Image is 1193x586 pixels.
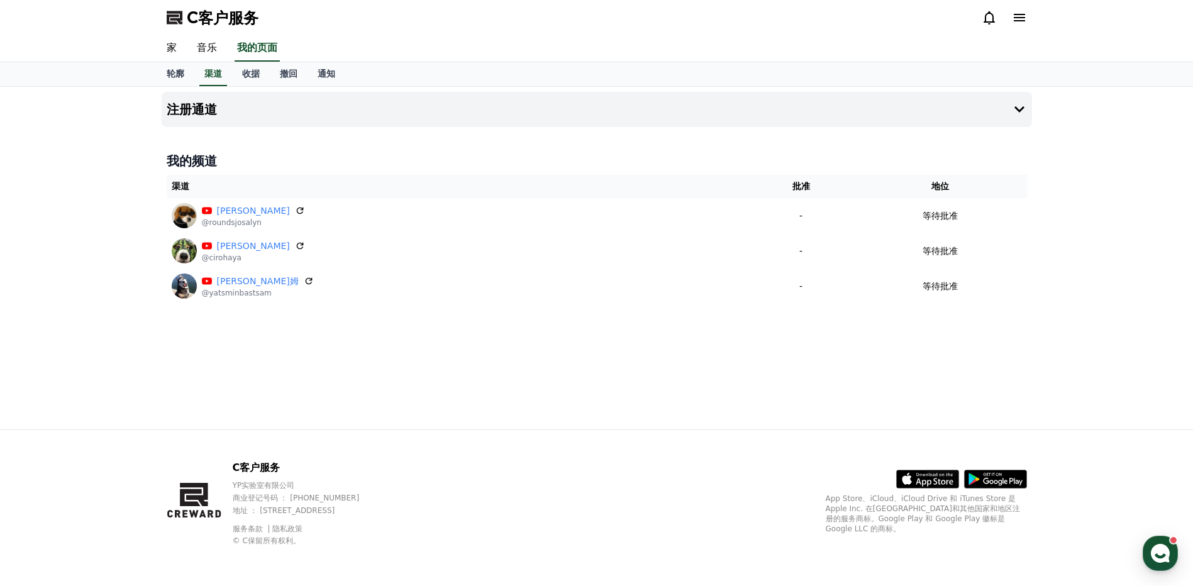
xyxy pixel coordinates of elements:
[4,399,83,430] a: Home
[923,245,958,258] p: 等待批准
[753,245,849,258] p: -
[217,275,299,288] a: [PERSON_NAME]姆
[167,8,258,28] a: C客户服务
[167,69,184,79] font: 轮廓
[83,399,162,430] a: Messages
[202,253,305,263] p: @cirohaya
[826,494,1027,534] p: App Store、iCloud、iCloud Drive 和 iTunes Store 是 Apple Inc. 在[GEOGRAPHIC_DATA]和其他国家和地区注册的服务商标。Googl...
[233,506,384,516] p: 地址 ： [STREET_ADDRESS]
[202,218,305,228] p: @roundsjosalyn
[167,152,1027,170] h4: 我的频道
[270,62,308,86] a: 撤回
[167,102,217,116] h4: 注册通道
[792,181,810,191] font: 批准
[202,288,314,298] p: @yatsminbastsam
[187,35,227,62] a: 音乐
[280,69,297,79] font: 撤回
[172,274,197,299] img: 亚茨敏·巴斯特姆
[242,69,260,79] font: 收据
[318,69,335,79] font: 通知
[172,181,189,191] font: 渠道
[32,417,54,428] span: Home
[162,92,1032,127] button: 注册通道
[204,69,222,79] font: 渠道
[186,417,217,428] span: Settings
[104,418,141,428] span: Messages
[232,62,270,86] a: 收据
[931,181,949,191] font: 地位
[233,536,384,546] p: © C保留所有权利。
[233,460,384,475] p: C客户服务
[923,209,958,223] p: 等待批准
[172,238,197,263] img: 西罗·哈亚
[308,62,345,86] a: 通知
[272,524,302,533] a: 隐私政策
[233,524,272,533] a: 服务条款
[233,493,384,503] p: 商业登记号码 ： [PHONE_NUMBER]
[157,35,187,62] a: 家
[233,480,384,490] p: YP实验室有限公司
[753,209,849,223] p: -
[753,280,849,293] p: -
[172,203,197,228] img: 查房乔莎琳
[217,240,290,253] a: [PERSON_NAME]
[187,8,258,28] span: C客户服务
[162,399,241,430] a: Settings
[923,280,958,293] p: 等待批准
[199,62,227,86] a: 渠道
[217,204,290,218] a: [PERSON_NAME]
[157,62,194,86] a: 轮廓
[235,35,280,62] a: 我的页面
